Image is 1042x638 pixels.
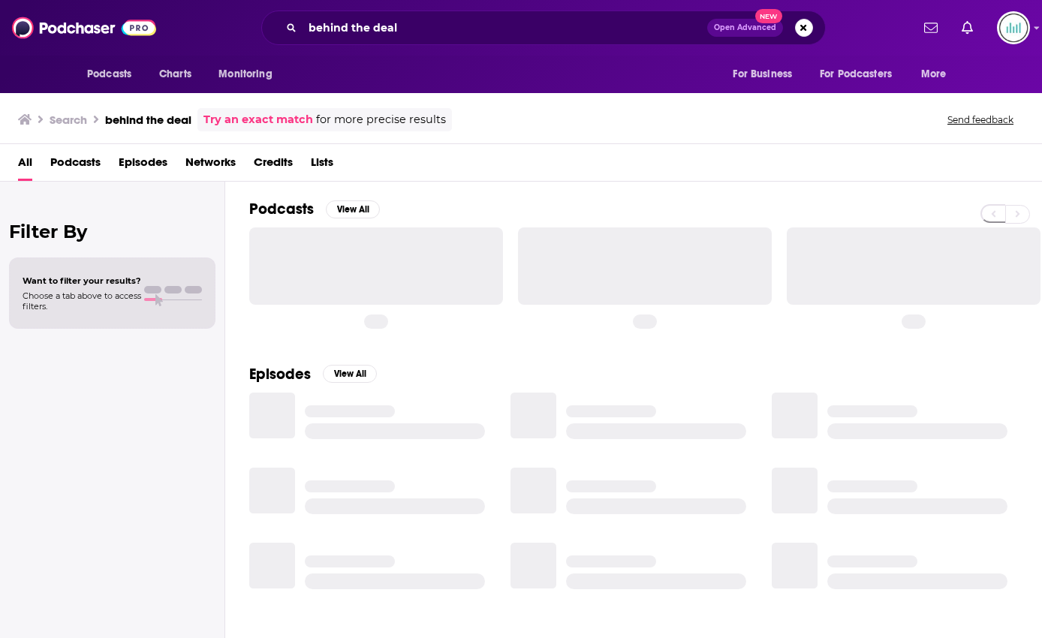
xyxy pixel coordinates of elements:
button: Open AdvancedNew [707,19,783,37]
h2: Filter By [9,221,215,242]
span: Open Advanced [714,24,776,32]
img: User Profile [997,11,1030,44]
button: open menu [810,60,914,89]
button: Send feedback [943,113,1018,126]
div: Search podcasts, credits, & more... [261,11,826,45]
a: Charts [149,60,200,89]
h2: Episodes [249,365,311,384]
a: PodcastsView All [249,200,380,218]
button: open menu [722,60,811,89]
span: Charts [159,64,191,85]
span: For Business [733,64,792,85]
a: Try an exact match [203,111,313,128]
span: for more precise results [316,111,446,128]
span: Podcasts [87,64,131,85]
h3: Search [50,113,87,127]
button: open menu [911,60,965,89]
a: Episodes [119,150,167,181]
a: Show notifications dropdown [956,15,979,41]
button: open menu [208,60,291,89]
a: EpisodesView All [249,365,377,384]
button: View All [326,200,380,218]
a: All [18,150,32,181]
img: Podchaser - Follow, Share and Rate Podcasts [12,14,156,42]
span: Want to filter your results? [23,275,141,286]
h2: Podcasts [249,200,314,218]
a: Lists [311,150,333,181]
button: View All [323,365,377,383]
span: New [755,9,782,23]
a: Podcasts [50,150,101,181]
input: Search podcasts, credits, & more... [303,16,707,40]
span: Monitoring [218,64,272,85]
a: Credits [254,150,293,181]
a: Networks [185,150,236,181]
span: For Podcasters [820,64,892,85]
span: More [921,64,947,85]
a: Show notifications dropdown [918,15,944,41]
span: Choose a tab above to access filters. [23,290,141,311]
span: Logged in as podglomerate [997,11,1030,44]
button: open menu [77,60,151,89]
h3: behind the deal [105,113,191,127]
button: Show profile menu [997,11,1030,44]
